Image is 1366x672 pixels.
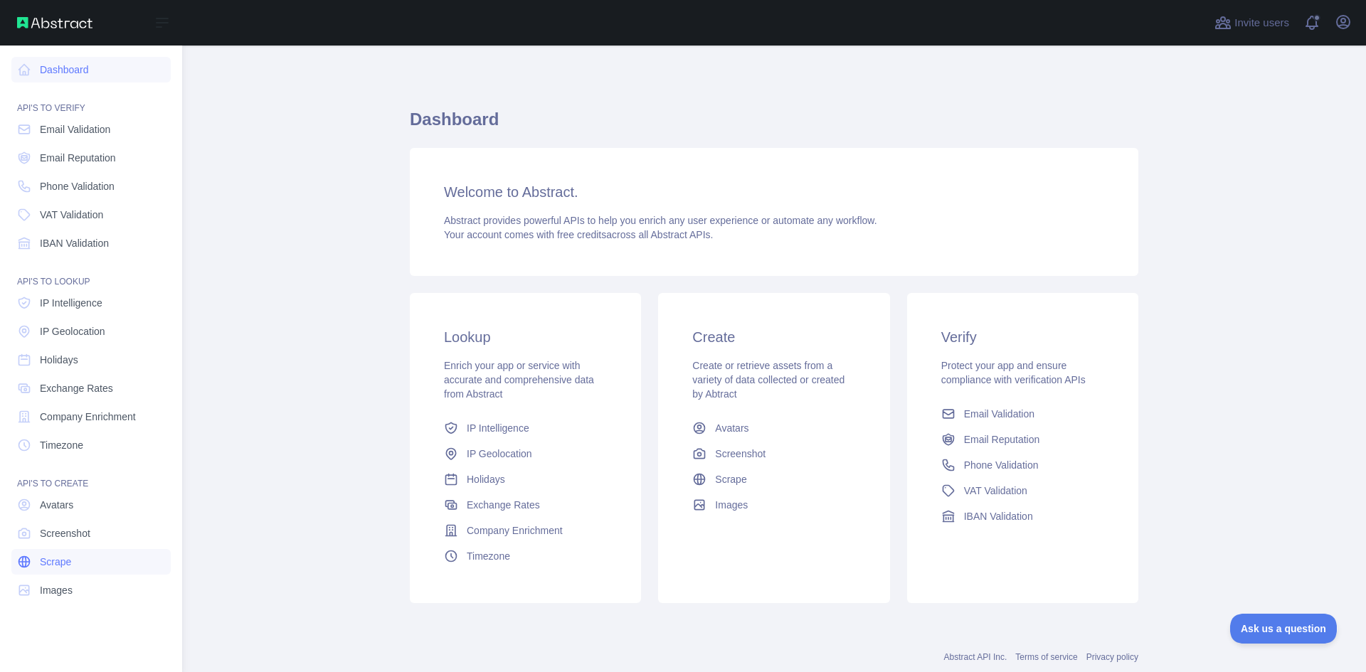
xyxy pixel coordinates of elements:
span: Scrape [715,472,746,486]
span: VAT Validation [964,484,1027,498]
a: VAT Validation [11,202,171,228]
a: Holidays [11,347,171,373]
a: VAT Validation [936,478,1110,503]
span: IP Geolocation [40,324,105,338]
span: IBAN Validation [40,236,109,250]
a: Scrape [687,466,861,492]
span: Images [715,498,748,512]
span: IBAN Validation [964,509,1033,523]
img: Abstract API [17,17,92,28]
span: Email Reputation [964,432,1040,447]
h3: Welcome to Abstract. [444,182,1104,202]
a: Images [11,577,171,603]
span: Phone Validation [40,179,115,193]
a: Company Enrichment [11,404,171,430]
span: Create or retrieve assets from a variety of data collected or created by Abtract [692,360,845,400]
span: Screenshot [40,526,90,540]
a: Email Reputation [11,145,171,171]
span: Exchange Rates [467,498,540,512]
span: Company Enrichment [467,523,563,538]
a: Timezone [11,432,171,458]
a: Screenshot [11,521,171,546]
a: IP Geolocation [11,319,171,344]
span: VAT Validation [40,208,103,222]
a: Abstract API Inc. [944,652,1007,662]
span: Email Validation [40,122,110,137]
span: Timezone [467,549,510,563]
a: Avatars [11,492,171,518]
h3: Verify [941,327,1104,347]
span: Invite users [1234,15,1289,31]
a: Email Validation [936,401,1110,427]
span: Screenshot [715,447,766,461]
span: Holidays [40,353,78,367]
span: Holidays [467,472,505,486]
span: Protect your app and ensure compliance with verification APIs [941,360,1086,385]
a: Privacy policy [1086,652,1138,662]
a: Email Validation [11,117,171,142]
a: Timezone [438,543,613,569]
div: API'S TO CREATE [11,461,171,489]
a: Email Reputation [936,427,1110,452]
a: Exchange Rates [11,375,171,401]
a: Images [687,492,861,518]
h3: Lookup [444,327,607,347]
a: IBAN Validation [936,503,1110,529]
span: Company Enrichment [40,410,136,424]
span: Phone Validation [964,458,1039,472]
a: Phone Validation [936,452,1110,478]
span: Abstract provides powerful APIs to help you enrich any user experience or automate any workflow. [444,215,877,226]
button: Invite users [1212,11,1292,34]
h3: Create [692,327,855,347]
a: Avatars [687,415,861,441]
span: Avatars [40,498,73,512]
span: IP Intelligence [40,296,102,310]
div: API'S TO VERIFY [11,85,171,114]
a: Holidays [438,466,613,492]
a: IBAN Validation [11,230,171,256]
span: Timezone [40,438,83,452]
span: Your account comes with across all Abstract APIs. [444,229,713,240]
a: IP Intelligence [11,290,171,316]
span: free credits [557,229,606,240]
a: Dashboard [11,57,171,82]
span: Scrape [40,555,71,569]
span: Email Reputation [40,151,116,165]
span: Exchange Rates [40,381,113,395]
a: Terms of service [1015,652,1077,662]
a: IP Intelligence [438,415,613,441]
span: IP Geolocation [467,447,532,461]
a: Screenshot [687,441,861,466]
a: Company Enrichment [438,518,613,543]
h1: Dashboard [410,108,1138,142]
span: Enrich your app or service with accurate and comprehensive data from Abstract [444,360,594,400]
a: Phone Validation [11,174,171,199]
a: Exchange Rates [438,492,613,518]
span: Avatars [715,421,748,435]
span: IP Intelligence [467,421,529,435]
a: IP Geolocation [438,441,613,466]
div: API'S TO LOOKUP [11,259,171,287]
iframe: Toggle Customer Support [1230,614,1338,644]
span: Images [40,583,73,597]
span: Email Validation [964,407,1034,421]
a: Scrape [11,549,171,575]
